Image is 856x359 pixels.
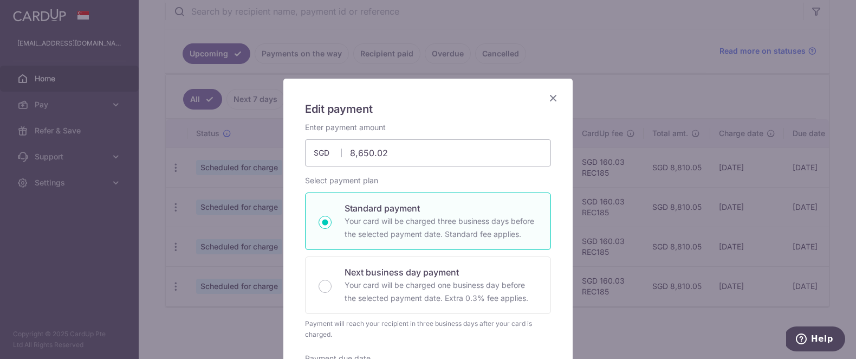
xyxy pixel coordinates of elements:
[314,148,342,158] span: SGD
[345,202,537,215] p: Standard payment
[305,318,551,340] div: Payment will reach your recipient in three business days after your card is charged.
[345,279,537,305] p: Your card will be charged one business day before the selected payment date. Extra 0.3% fee applies.
[345,266,537,279] p: Next business day payment
[305,100,551,118] h5: Edit payment
[305,139,551,166] input: 0.00
[786,326,845,354] iframe: Opens a widget where you can find more information
[305,122,386,133] label: Enter payment amount
[345,215,537,241] p: Your card will be charged three business days before the selected payment date. Standard fee appl...
[547,92,560,105] button: Close
[305,175,378,186] label: Select payment plan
